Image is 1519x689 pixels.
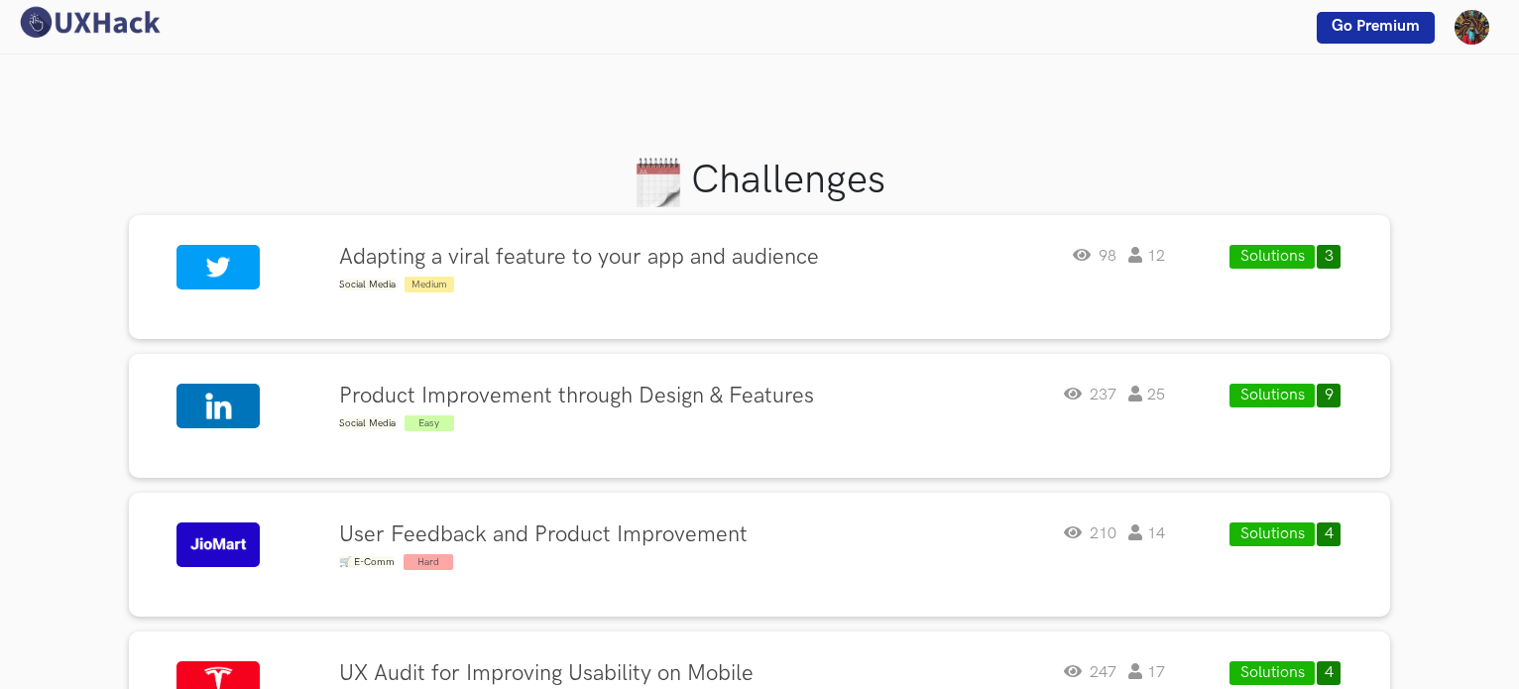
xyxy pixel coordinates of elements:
[1128,386,1165,404] span: 25
[1317,245,1341,269] button: 3
[1317,384,1341,407] button: 9
[1073,247,1116,266] span: 98
[1229,522,1315,546] button: Solutions
[404,554,453,570] span: Hard
[339,661,754,687] h4: UX Audit for Improving Usability on Mobile
[339,384,814,409] h4: Product Improvement through Design & Features
[176,384,260,428] img: Linkedin logo
[176,245,260,289] img: Twitter logo
[1128,524,1165,543] span: 14
[160,297,308,310] label: [DOMAIN_NAME]
[1064,524,1116,543] span: 210
[160,575,308,588] label: [DOMAIN_NAME]
[339,522,748,548] h4: User Feedback and Product Improvement
[144,215,1375,320] a: Twitter logo[DOMAIN_NAME]Adapting a viral feature to your app and audienceSocial Media Medium98 1...
[15,5,164,40] img: UXHack logo
[405,415,454,431] span: Easy
[1317,522,1341,546] button: 4
[1064,386,1116,404] span: 237
[160,436,308,449] label: [DOMAIN_NAME]
[129,157,1390,207] h1: Challenges
[144,493,1375,598] a: JioMart logo[DOMAIN_NAME]User Feedback and Product Improvement🛒 E-Comm Hard210 14Solutions4
[1332,17,1420,36] span: Go Premium
[144,354,1375,459] a: Linkedin logo[DOMAIN_NAME]Product Improvement through Design & FeaturesSocial Media Easy237 25Sol...
[1317,661,1341,685] button: 4
[176,522,260,567] img: JioMart logo
[339,417,396,429] span: Social Media
[634,158,683,207] img: Calendar logo
[1455,10,1489,45] img: Your profile pic
[1064,663,1116,682] span: 247
[405,277,454,292] span: Medium
[1229,245,1315,269] button: Solutions
[1229,384,1315,407] button: Solutions
[1128,247,1165,266] span: 12
[1128,663,1165,682] span: 17
[339,556,395,568] span: 🛒 E-Comm
[339,245,819,271] h4: Adapting a viral feature to your app and audience
[1229,661,1315,685] button: Solutions
[1317,12,1435,44] a: Go Premium
[339,279,396,290] span: Social Media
